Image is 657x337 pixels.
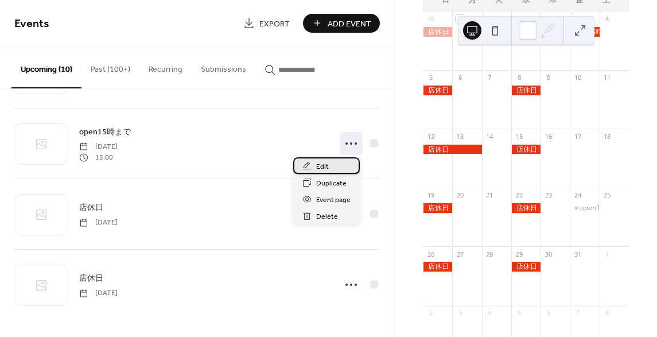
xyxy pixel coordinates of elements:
[570,203,599,213] div: open15時まで
[485,191,494,200] div: 21
[423,86,452,95] div: 店休日
[511,203,541,213] div: 店休日
[515,308,523,317] div: 5
[79,125,131,138] a: open15時まで
[423,203,452,213] div: 店休日
[515,15,523,24] div: 1
[79,202,103,214] span: 店休日
[603,132,612,141] div: 18
[456,191,464,200] div: 20
[544,191,553,200] div: 23
[259,18,290,30] span: Export
[511,145,541,154] div: 店休日
[515,250,523,258] div: 29
[79,201,103,214] a: 店休日
[544,73,553,82] div: 9
[316,161,329,173] span: Edit
[14,13,49,35] span: Events
[426,250,435,258] div: 26
[573,73,582,82] div: 10
[573,308,582,317] div: 7
[426,15,435,24] div: 28
[603,73,612,82] div: 11
[139,47,192,87] button: Recurring
[303,14,380,33] button: Add Event
[603,15,612,24] div: 4
[544,308,553,317] div: 6
[426,73,435,82] div: 5
[511,86,541,95] div: 店休日
[573,250,582,258] div: 31
[544,15,553,24] div: 2
[423,262,452,272] div: 店休日
[316,211,338,223] span: Delete
[79,218,118,228] span: [DATE]
[456,73,464,82] div: 6
[456,250,464,258] div: 27
[423,27,452,37] div: 店休日
[603,250,612,258] div: 1
[81,47,139,87] button: Past (100+)
[573,132,582,141] div: 17
[485,73,494,82] div: 7
[79,126,131,138] span: open15時まで
[580,203,625,213] div: open15時まで
[456,308,464,317] div: 3
[515,73,523,82] div: 8
[426,308,435,317] div: 2
[79,142,118,152] span: [DATE]
[79,272,103,285] a: 店休日
[11,47,81,88] button: Upcoming (10)
[79,288,118,299] span: [DATE]
[328,18,371,30] span: Add Event
[544,250,553,258] div: 30
[573,15,582,24] div: 3
[485,250,494,258] div: 28
[79,152,118,162] span: 15:00
[515,132,523,141] div: 15
[485,308,494,317] div: 4
[426,132,435,141] div: 12
[544,132,553,141] div: 16
[316,194,351,206] span: Event page
[485,132,494,141] div: 14
[456,132,464,141] div: 13
[515,191,523,200] div: 22
[511,262,541,272] div: 店休日
[573,191,582,200] div: 24
[603,191,612,200] div: 25
[316,177,347,189] span: Duplicate
[426,191,435,200] div: 19
[79,273,103,285] span: 店休日
[192,47,255,87] button: Submissions
[456,15,464,24] div: 29
[603,308,612,317] div: 8
[235,14,298,33] a: Export
[485,15,494,24] div: 30
[423,145,482,154] div: 店休日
